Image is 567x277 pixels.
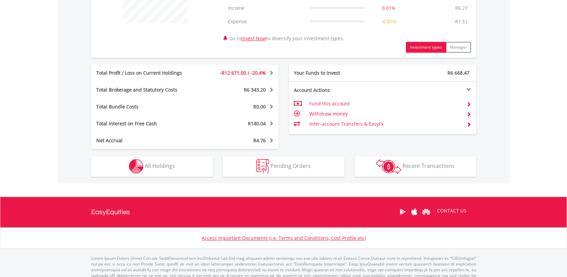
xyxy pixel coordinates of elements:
td: 0.01% [368,1,409,15]
div: Total Brokerage and Statutory Costs [91,86,201,93]
td: Inter-account Transfers & EasyFx [309,119,461,129]
button: All Holdings [91,156,213,177]
span: R6 668.47 [447,70,469,76]
img: pending_instructions-wht.png [256,159,269,174]
td: Income [225,1,307,15]
td: Expense [225,15,307,28]
span: Pending Orders [270,162,311,170]
span: R0.00 [253,103,266,110]
a: Access Important Documents (i.e. Terms and Conditions, Cost Profile etc) [202,235,366,241]
div: Total Profit / Loss on Current Holdings [91,70,201,76]
span: Recent Transactions [403,162,455,170]
a: Apple [409,201,420,222]
a: Huawei [420,201,432,222]
span: -R12 671.00 / -20.4% [220,70,266,76]
div: Total Interest on Free Cash [91,120,201,127]
span: R4.76 [253,137,266,144]
td: -R1.51 [450,15,471,28]
button: Investment types [406,42,446,53]
div: Account Actions [289,87,383,94]
div: Your Funds to Invest [289,70,383,76]
button: Recent Transactions [355,156,476,177]
td: R6.27 [452,1,471,15]
span: R6 343.20 [244,86,266,93]
span: R140.04 [248,120,266,127]
button: Manager [446,42,471,53]
td: Withdraw money [309,109,461,119]
a: CONTACT US [432,201,471,220]
td: -0.01% [368,15,409,28]
a: Google Play [397,201,409,222]
span: All Holdings [145,162,175,170]
img: holdings-wht.png [129,159,144,174]
div: Net Accrual [91,137,201,144]
a: Invest Now [241,35,266,42]
button: Pending Orders [223,156,344,177]
td: Fund this account [309,99,461,109]
a: EasyEquities [91,197,130,227]
div: Total Bundle Costs [91,103,201,110]
img: transactions-zar-wht.png [376,159,401,174]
